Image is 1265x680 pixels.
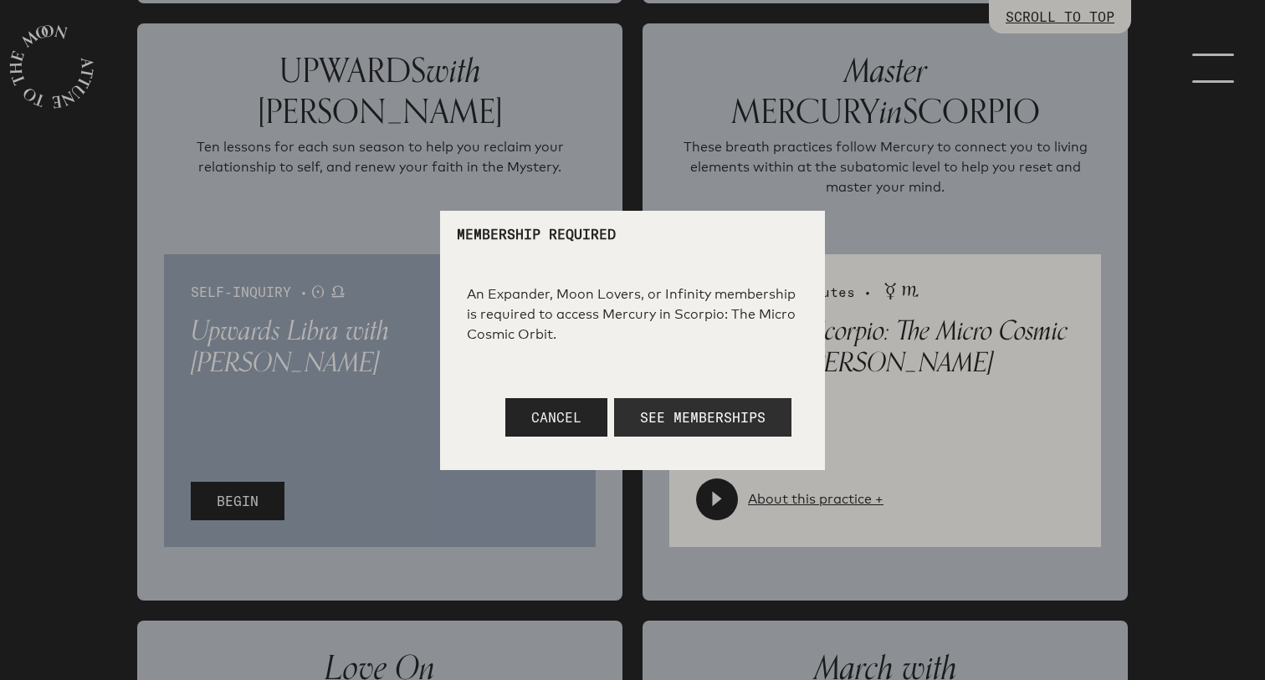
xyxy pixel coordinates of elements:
button: Cancel [505,398,607,437]
span: Cancel [531,409,581,426]
div: An Expander, Moon Lovers, or Infinity membership is required to access Mercury in Scorpio: The Mi... [467,284,798,345]
span: See Memberships [640,409,766,426]
p: Membership Required [457,228,808,241]
button: See Memberships [614,398,791,437]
